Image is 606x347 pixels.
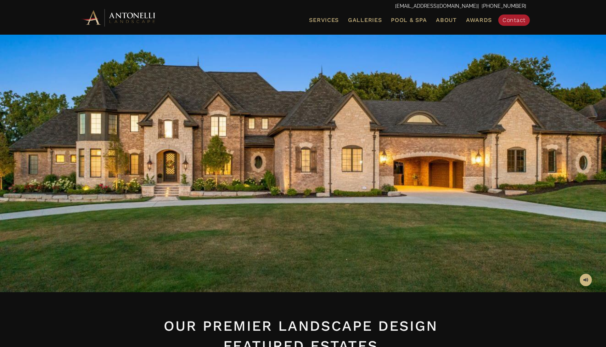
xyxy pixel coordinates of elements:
span: Pool & Spa [391,17,427,23]
a: Galleries [345,16,385,25]
span: About [436,17,457,23]
a: About [433,16,460,25]
span: Services [309,17,339,23]
a: Awards [463,16,495,25]
a: Contact [498,15,530,26]
a: Pool & Spa [388,16,430,25]
span: Contact [503,17,526,23]
img: Antonelli Horizontal Logo [80,8,158,27]
span: Awards [466,17,492,23]
span: Galleries [348,17,382,23]
p: | [PHONE_NUMBER] [80,2,526,11]
a: Services [306,16,342,25]
a: [EMAIL_ADDRESS][DOMAIN_NAME] [395,3,478,9]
